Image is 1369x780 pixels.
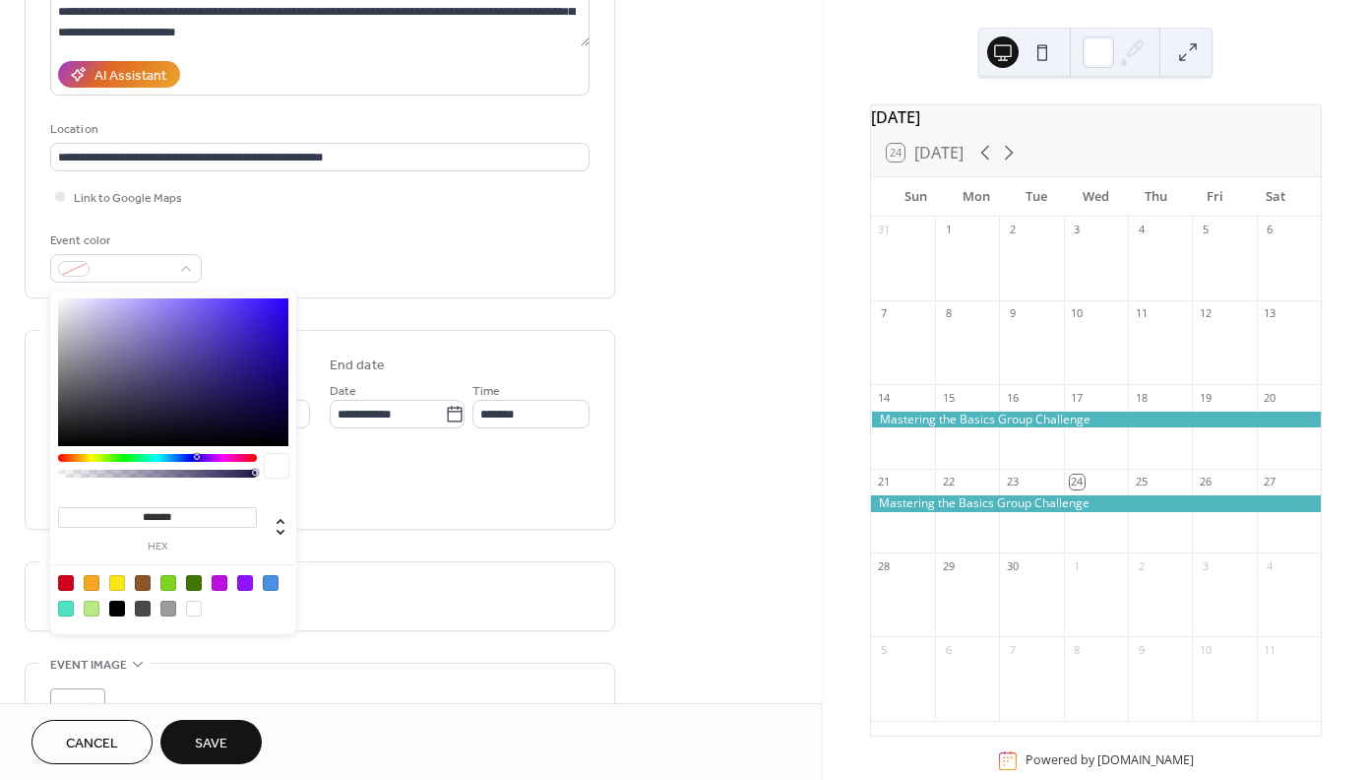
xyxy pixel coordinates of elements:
[50,688,105,744] div: ;
[1245,177,1305,217] div: Sat
[887,177,947,217] div: Sun
[1198,390,1213,405] div: 19
[1198,306,1213,321] div: 12
[472,381,500,402] span: Time
[58,575,74,591] div: #D0021B
[1005,475,1020,489] div: 23
[84,575,99,591] div: #F5A623
[109,575,125,591] div: #F8E71C
[871,495,1321,512] div: Mastering the Basics Group Challenge
[58,542,257,552] label: hex
[1134,306,1149,321] div: 11
[941,390,956,405] div: 15
[877,642,892,657] div: 5
[1097,752,1194,769] a: [DOMAIN_NAME]
[135,601,151,617] div: #4A4A4A
[74,188,182,209] span: Link to Google Maps
[58,601,74,617] div: #50E3C2
[1198,642,1213,657] div: 10
[1070,306,1085,321] div: 10
[1263,223,1277,237] div: 6
[1198,558,1213,573] div: 3
[330,381,356,402] span: Date
[1134,642,1149,657] div: 9
[1134,223,1149,237] div: 4
[58,61,180,88] button: AI Assistant
[871,412,1321,428] div: Mastering the Basics Group Challenge
[1026,752,1194,769] div: Powered by
[1126,177,1186,217] div: Thu
[31,720,153,764] button: Cancel
[1263,306,1277,321] div: 13
[50,655,127,676] span: Event image
[877,223,892,237] div: 31
[1006,177,1066,217] div: Tue
[1070,642,1085,657] div: 8
[109,601,125,617] div: #000000
[941,475,956,489] div: 22
[212,575,227,591] div: #BD10E0
[84,601,99,617] div: #B8E986
[160,601,176,617] div: #9B9B9B
[50,119,586,140] div: Location
[1005,223,1020,237] div: 2
[1005,390,1020,405] div: 16
[1070,558,1085,573] div: 1
[941,306,956,321] div: 8
[1198,223,1213,237] div: 5
[50,230,198,251] div: Event color
[1070,475,1085,489] div: 24
[877,306,892,321] div: 7
[877,475,892,489] div: 21
[195,734,227,754] span: Save
[871,105,1321,129] div: [DATE]
[1005,306,1020,321] div: 9
[1134,475,1149,489] div: 25
[237,575,253,591] div: #9013FE
[1134,558,1149,573] div: 2
[1070,223,1085,237] div: 3
[135,575,151,591] div: #8B572A
[941,558,956,573] div: 29
[94,66,166,87] div: AI Assistant
[1263,475,1277,489] div: 27
[1005,558,1020,573] div: 30
[1263,558,1277,573] div: 4
[877,390,892,405] div: 14
[1066,177,1126,217] div: Wed
[160,720,262,764] button: Save
[1134,390,1149,405] div: 18
[1263,642,1277,657] div: 11
[1070,390,1085,405] div: 17
[186,601,202,617] div: #FFFFFF
[186,575,202,591] div: #417505
[263,575,279,591] div: #4A90E2
[330,356,385,376] div: End date
[941,642,956,657] div: 6
[946,177,1006,217] div: Mon
[1005,642,1020,657] div: 7
[1263,390,1277,405] div: 20
[941,223,956,237] div: 1
[66,734,118,754] span: Cancel
[1185,177,1245,217] div: Fri
[1198,475,1213,489] div: 26
[160,575,176,591] div: #7ED321
[877,558,892,573] div: 28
